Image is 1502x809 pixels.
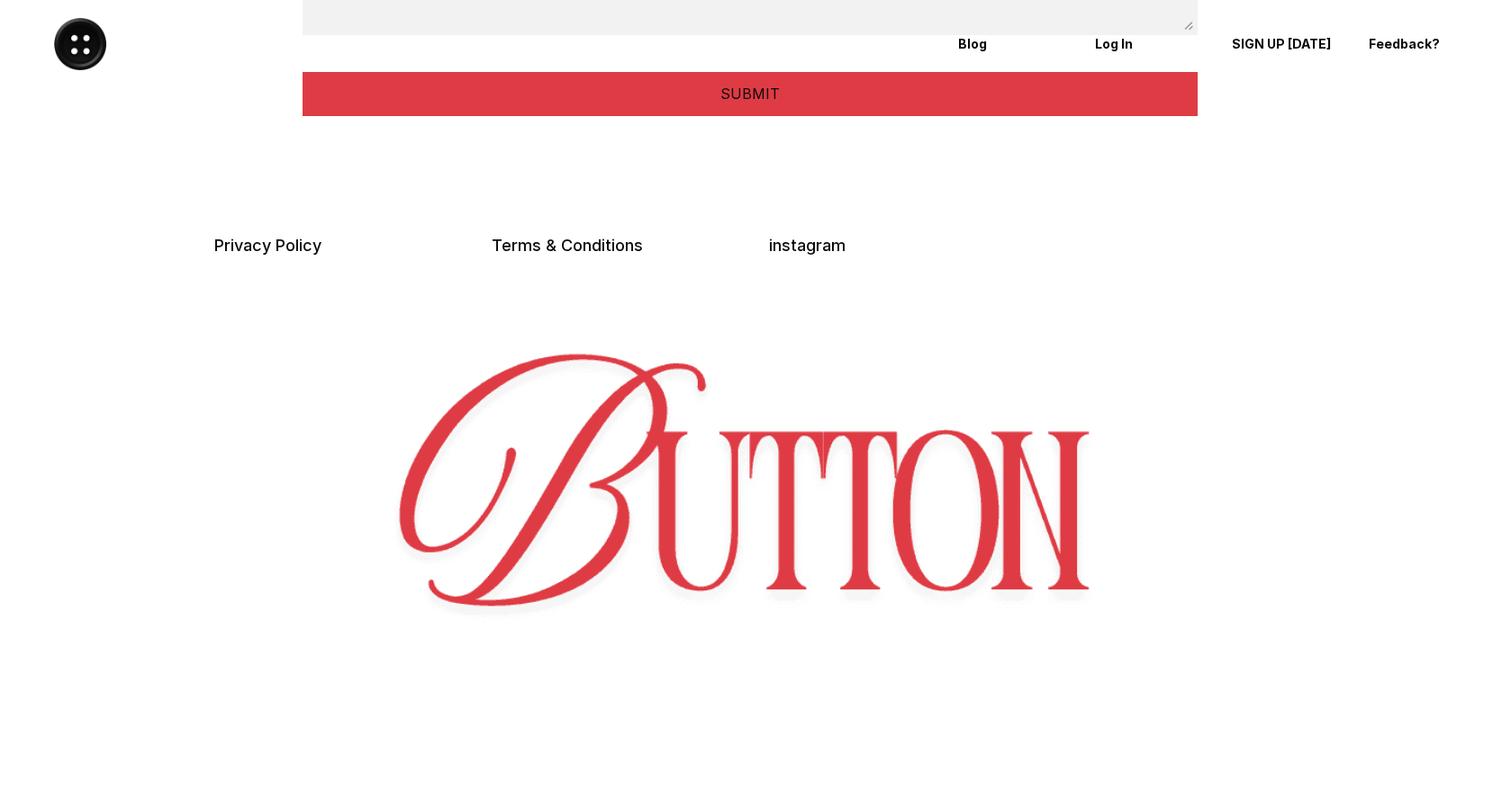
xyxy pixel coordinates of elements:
a: Blog [946,21,1073,67]
p: Blog [958,37,1061,52]
a: SIGN UP [DATE] [1219,21,1347,67]
a: Log In [1082,21,1210,67]
a: Privacy Policy [214,236,321,255]
a: Terms & Conditions [492,236,643,255]
button: SUBMIT [303,72,1199,116]
a: instagram [769,236,846,255]
p: Feedback? [1369,37,1471,52]
p: Log In [1095,37,1198,52]
p: SIGN UP [DATE] [1232,37,1335,52]
a: Feedback? [1356,21,1484,67]
p: SUBMIT [720,84,780,103]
